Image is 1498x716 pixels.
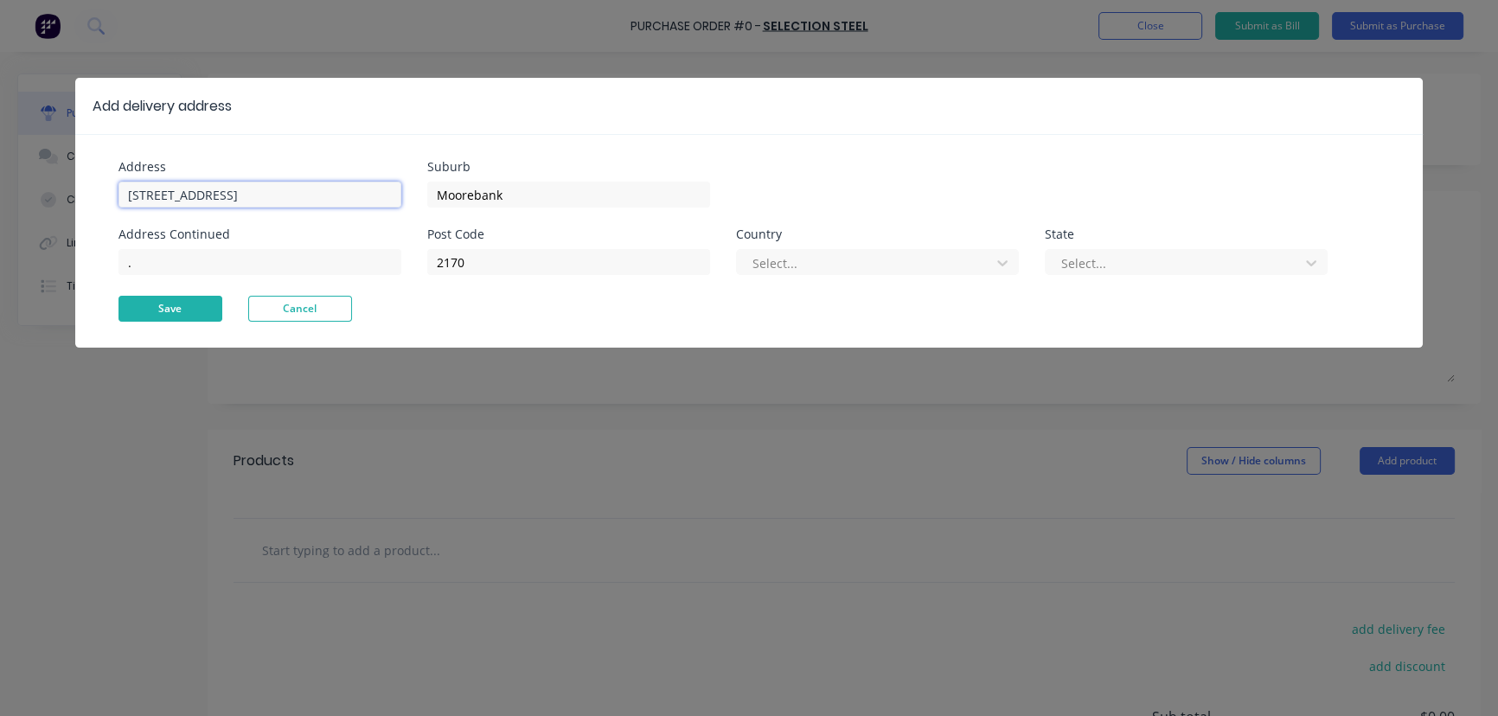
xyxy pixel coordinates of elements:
div: Address Continued [118,228,401,240]
div: State [1045,228,1328,240]
div: Address [118,161,401,173]
div: Post Code [427,228,710,240]
div: Suburb [427,161,710,173]
button: Cancel [248,296,352,322]
div: Country [736,228,1019,240]
div: Add delivery address [93,96,232,117]
button: Save [118,296,222,322]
